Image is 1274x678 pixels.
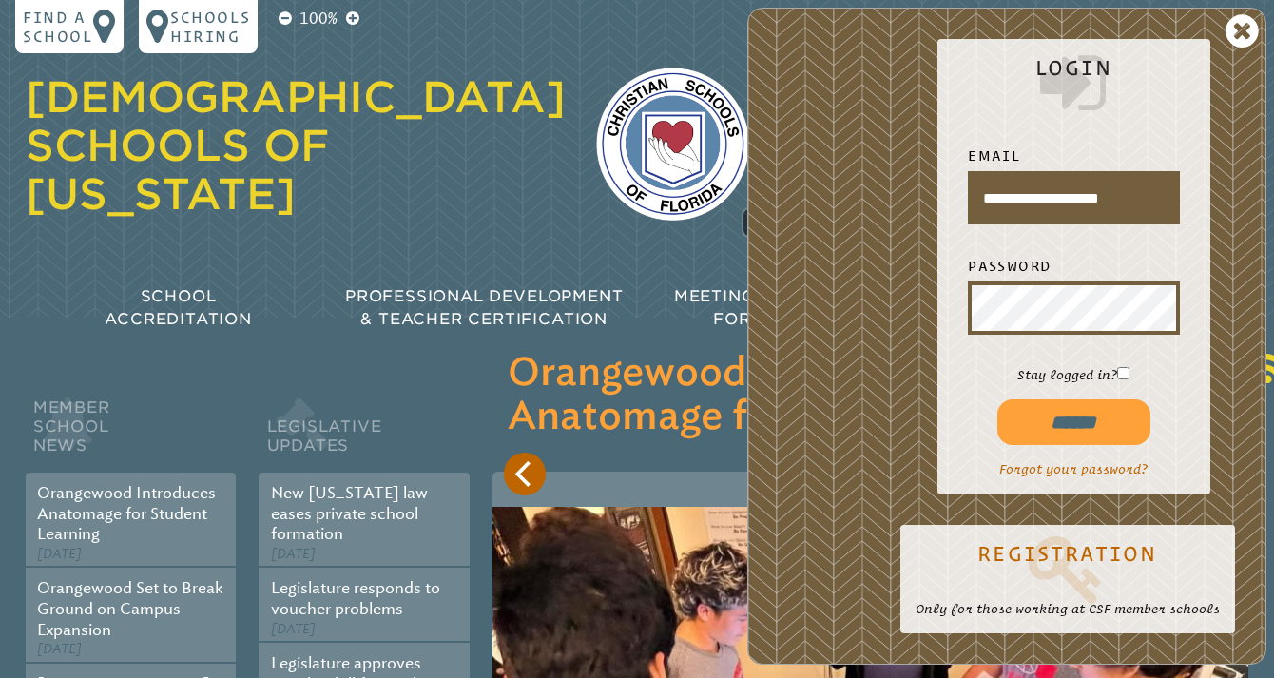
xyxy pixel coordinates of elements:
a: Legislature responds to voucher problems [271,579,440,618]
span: Professional Development & Teacher Certification [345,287,623,328]
span: [DATE] [271,621,316,637]
h2: Legislative Updates [259,394,470,473]
a: Forgot your password? [999,462,1148,476]
p: Only for those working at CSF member schools [916,600,1220,619]
button: Previous [504,453,546,494]
p: Schools Hiring [170,8,250,46]
h2: Member School News [26,394,237,473]
p: Find a school [23,8,93,46]
span: [DATE] [37,546,82,562]
span: [DATE] [37,641,82,657]
label: Email [968,145,1180,167]
span: Meetings & Workshops for Educators [674,287,906,328]
label: Password [968,255,1180,278]
a: Orangewood Set to Break Ground on Campus Expansion [37,579,223,638]
a: Registration [916,531,1220,607]
span: School Accreditation [105,287,251,328]
img: csf-logo-web-colors.png [596,68,749,221]
h3: Orangewood Introduces Anatomage for Student Learning [508,352,1233,439]
p: 100% [296,8,341,30]
span: [DATE] [271,546,316,562]
a: [DEMOGRAPHIC_DATA] Schools of [US_STATE] [26,72,566,220]
a: New [US_STATE] law eases private school formation [271,484,428,543]
a: Orangewood Introduces Anatomage for Student Learning [37,484,216,543]
p: Stay logged in? [953,366,1195,385]
h2: Login [953,56,1195,121]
